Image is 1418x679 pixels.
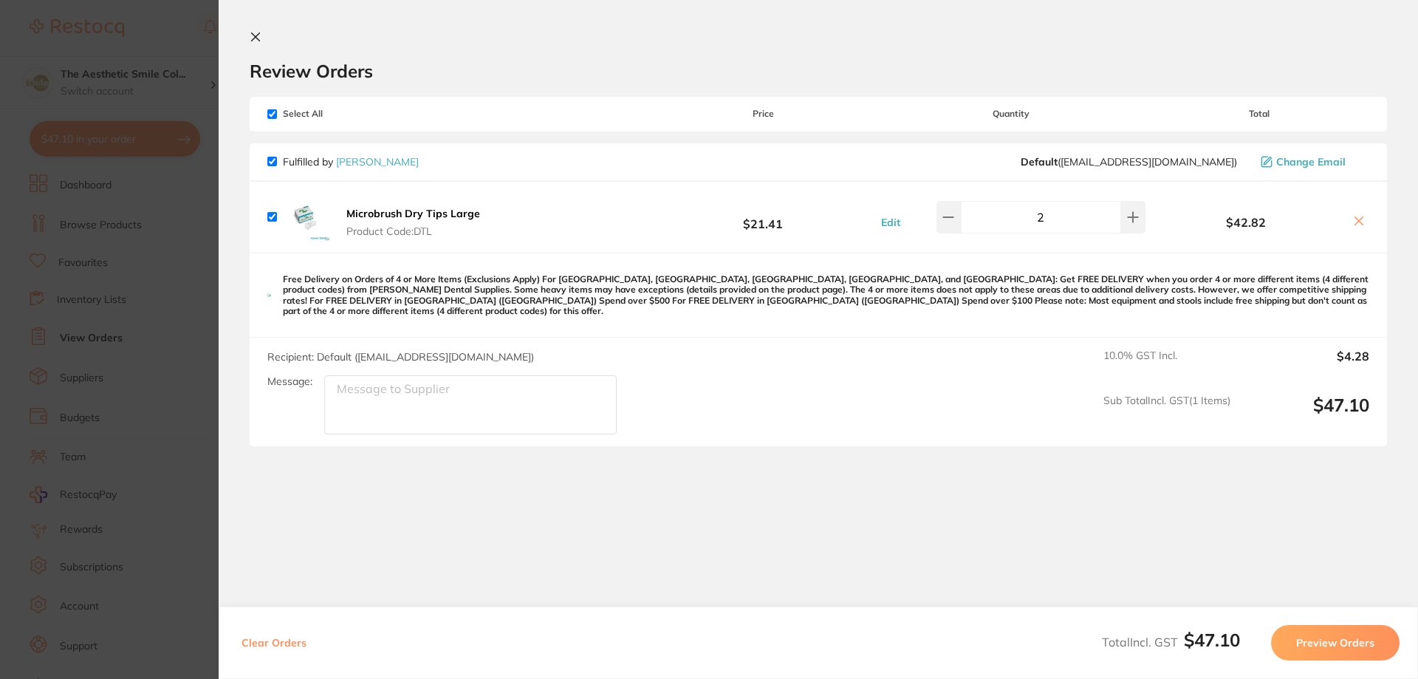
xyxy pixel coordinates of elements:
p: Free Delivery on Orders of 4 or More Items (Exclusions Apply) For [GEOGRAPHIC_DATA], [GEOGRAPHIC_... [283,274,1369,317]
span: Recipient: Default ( [EMAIL_ADDRESS][DOMAIN_NAME] ) [267,350,534,364]
span: Product Code: DTL [346,225,480,237]
b: $47.10 [1184,629,1240,651]
button: Clear Orders [237,625,311,661]
h2: Review Orders [250,60,1387,82]
img: Profile image for Restocq [33,44,57,68]
span: Change Email [1276,156,1346,168]
button: Change Email [1256,155,1369,168]
p: Fulfilled by [283,156,419,168]
span: 10.0 % GST Incl. [1103,349,1230,382]
b: $21.41 [653,203,873,231]
p: It has been 14 days since you have started your Restocq journey. We wanted to do a check in and s... [64,42,255,57]
div: message notification from Restocq, 3w ago. It has been 14 days since you have started your Restoc... [22,31,273,80]
span: save@adamdental.com.au [1021,156,1237,168]
span: Quantity [874,109,1149,119]
span: Select All [267,109,415,119]
span: Sub Total Incl. GST ( 1 Items) [1103,395,1230,435]
span: Price [653,109,873,119]
p: Message from Restocq, sent 3w ago [64,57,255,70]
button: Microbrush Dry Tips Large Product Code:DTL [342,207,484,238]
span: Total [1149,109,1369,119]
b: Microbrush Dry Tips Large [346,207,480,220]
img: M3NpNm56ZQ [283,194,330,241]
button: Edit [877,216,905,229]
button: Preview Orders [1271,625,1400,661]
a: [PERSON_NAME] [336,155,419,168]
output: $4.28 [1242,349,1369,382]
label: Message: [267,375,312,388]
b: Default [1021,155,1058,168]
span: Total Incl. GST [1102,635,1240,649]
b: $42.82 [1149,216,1343,229]
output: $47.10 [1242,395,1369,435]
